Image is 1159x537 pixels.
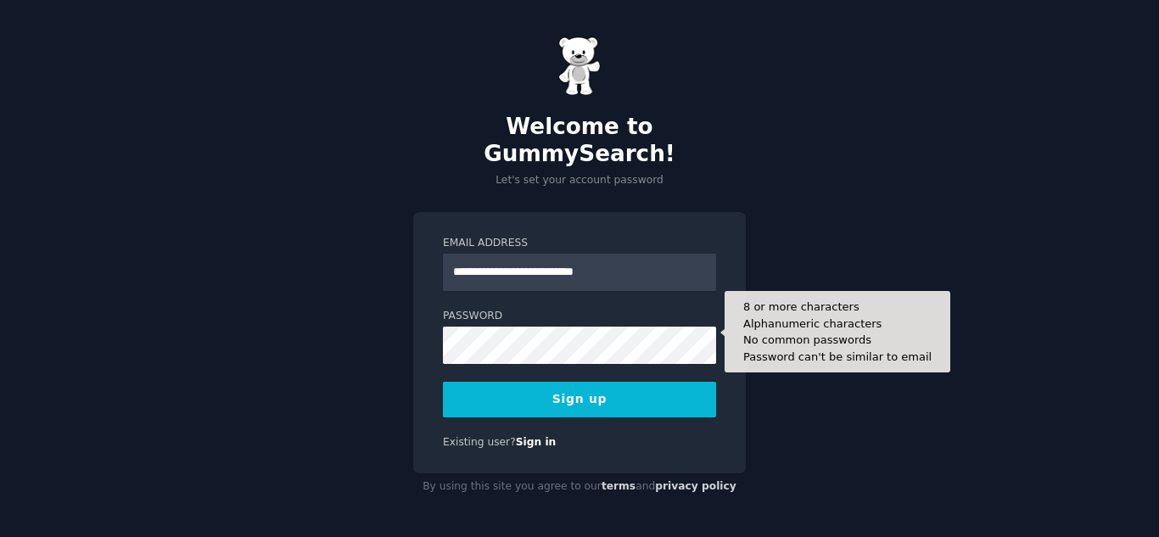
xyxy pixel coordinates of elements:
label: Password [443,309,716,324]
div: By using this site you agree to our and [413,473,746,501]
a: Sign in [516,436,557,448]
span: Existing user? [443,436,516,448]
a: privacy policy [655,480,736,492]
button: Sign up [443,382,716,417]
h2: Welcome to GummySearch! [413,114,746,167]
label: Email Address [443,236,716,251]
a: terms [602,480,635,492]
img: Gummy Bear [558,36,601,96]
p: Let's set your account password [413,173,746,188]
